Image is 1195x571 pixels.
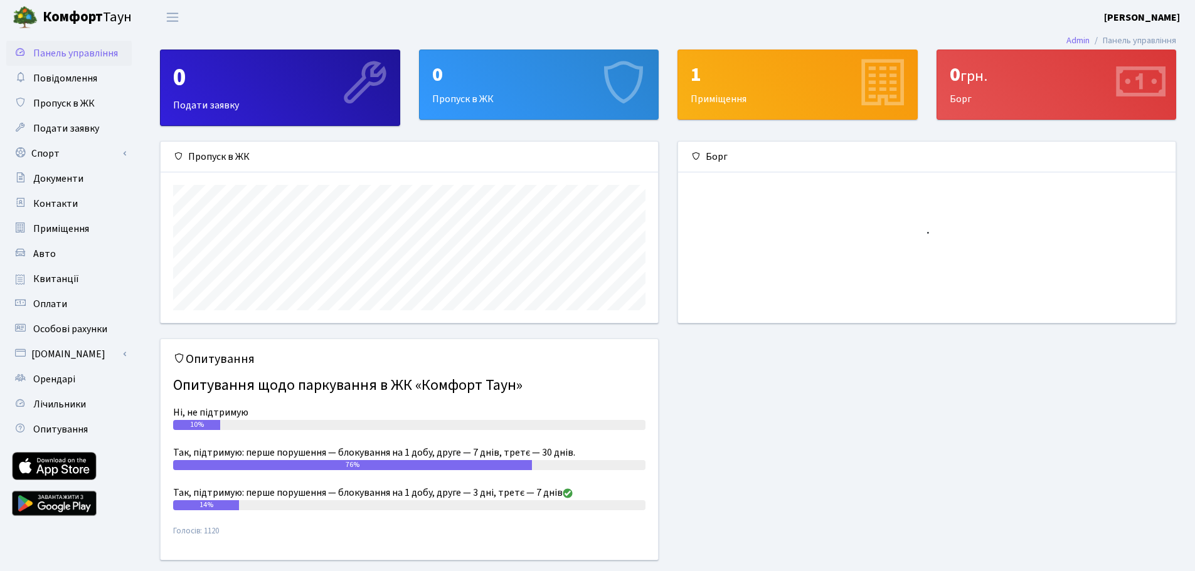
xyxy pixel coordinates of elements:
[33,422,88,436] span: Опитування
[6,216,132,241] a: Приміщення
[1104,11,1180,24] b: [PERSON_NAME]
[6,317,132,342] a: Особові рахунки
[173,405,645,420] div: Ні, не підтримую
[13,5,38,30] img: logo.png
[157,7,188,28] button: Переключити навігацію
[6,367,132,392] a: Орендарі
[6,91,132,116] a: Пропуск в ЖК
[33,197,78,211] span: Контакти
[33,46,118,60] span: Панель управління
[1104,10,1180,25] a: [PERSON_NAME]
[432,63,646,86] div: 0
[33,272,79,286] span: Квитанції
[33,122,99,135] span: Подати заявку
[33,397,86,411] span: Лічильники
[161,50,400,125] div: Подати заявку
[691,63,905,86] div: 1
[6,141,132,166] a: Спорт
[33,172,83,186] span: Документи
[173,525,645,547] small: Голосів: 1120
[6,266,132,291] a: Квитанції
[6,166,132,191] a: Документи
[33,247,56,261] span: Авто
[173,420,220,430] div: 10%
[420,50,659,119] div: Пропуск в ЖК
[33,222,89,236] span: Приміщення
[6,241,132,266] a: Авто
[43,7,132,28] span: Таун
[33,372,75,386] span: Орендарі
[160,50,400,126] a: 0Подати заявку
[33,322,107,336] span: Особові рахунки
[33,297,67,311] span: Оплати
[33,97,95,110] span: Пропуск в ЖК
[173,500,239,510] div: 14%
[937,50,1176,119] div: Борг
[678,142,1176,172] div: Борг
[6,191,132,216] a: Контакти
[1048,28,1195,54] nav: breadcrumb
[173,372,645,400] h4: Опитування щодо паркування в ЖК «Комфорт Таун»
[6,417,132,442] a: Опитування
[173,460,532,470] div: 76%
[678,50,917,119] div: Приміщення
[6,116,132,141] a: Подати заявку
[6,291,132,317] a: Оплати
[161,142,658,172] div: Пропуск в ЖК
[950,63,1164,86] div: 0
[6,66,132,91] a: Повідомлення
[1066,34,1090,47] a: Admin
[43,7,103,27] b: Комфорт
[173,485,645,500] div: Так, підтримую: перше порушення — блокування на 1 добу, друге — 3 дні, третє — 7 днів
[173,445,645,460] div: Так, підтримую: перше порушення — блокування на 1 добу, друге — 7 днів, третє — 30 днів.
[419,50,659,120] a: 0Пропуск в ЖК
[6,41,132,66] a: Панель управління
[173,63,387,93] div: 0
[960,65,987,87] span: грн.
[677,50,918,120] a: 1Приміщення
[6,342,132,367] a: [DOMAIN_NAME]
[1090,34,1176,48] li: Панель управління
[173,352,645,367] h5: Опитування
[6,392,132,417] a: Лічильники
[33,71,97,85] span: Повідомлення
